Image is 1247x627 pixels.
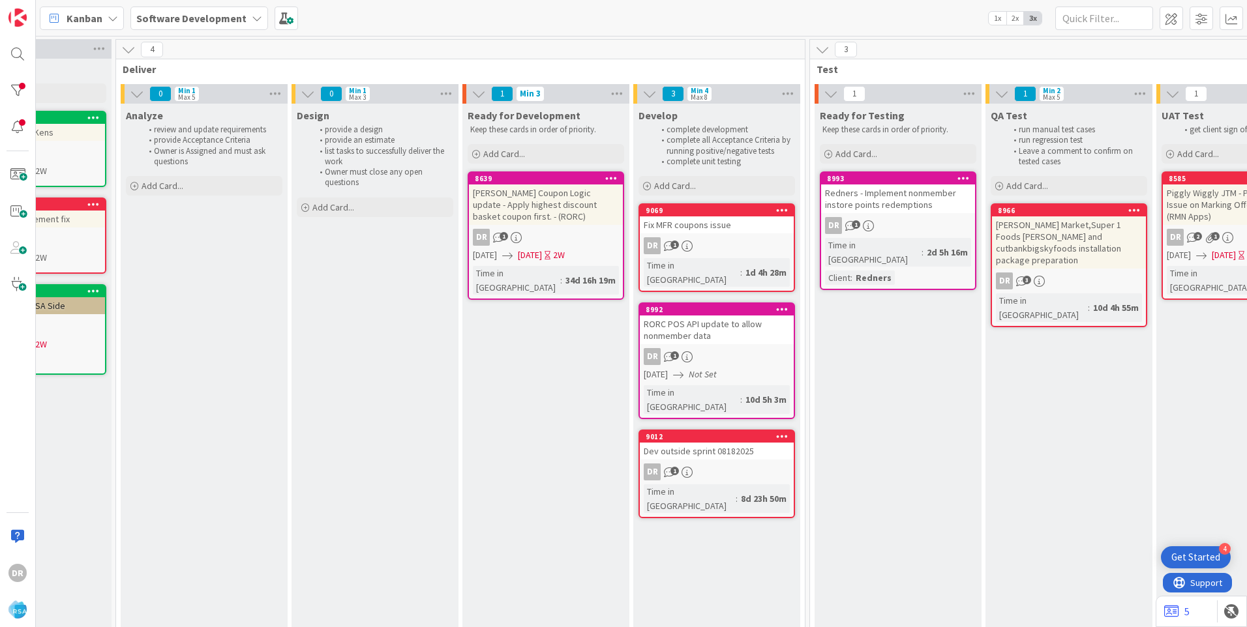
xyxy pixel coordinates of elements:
[473,229,490,246] div: DR
[640,443,794,459] div: Dev outside sprint 08182025
[825,217,842,234] div: DR
[640,205,794,216] div: 9069
[1043,87,1060,94] div: Min 2
[1161,546,1231,568] div: Open Get Started checklist, remaining modules: 4
[1088,300,1090,315] span: :
[312,124,451,135] li: provide a design
[640,463,794,480] div: DR
[992,216,1146,269] div: [PERSON_NAME] Market,Super 1 Foods [PERSON_NAME] and cutbankbigskyfoods installation package prep...
[123,63,789,76] span: Deliver
[1171,551,1220,564] div: Get Started
[992,272,1146,289] div: DR
[640,237,794,254] div: DR
[639,430,795,518] a: 9012Dev outside sprint 08182025DRTime in [GEOGRAPHIC_DATA]:8d 23h 50m
[1006,12,1024,25] span: 2x
[644,258,740,287] div: Time in [GEOGRAPHIC_DATA]
[852,220,860,229] span: 1
[852,270,895,285] div: Redners
[825,238,922,267] div: Time in [GEOGRAPHIC_DATA]
[142,135,280,145] li: provide Acceptance Criteria
[843,86,865,102] span: 1
[691,87,708,94] div: Min 4
[149,86,172,102] span: 0
[640,431,794,459] div: 9012Dev outside sprint 08182025
[1164,604,1190,619] a: 5
[1014,86,1036,102] span: 1
[1167,229,1184,246] div: DR
[644,385,740,414] div: Time in [GEOGRAPHIC_DATA]
[142,146,280,168] li: Owner is Assigned and must ask questions
[1043,94,1060,100] div: Max 5
[562,273,619,287] div: 34d 16h 19m
[740,265,742,280] span: :
[646,206,794,215] div: 9069
[136,12,247,25] b: Software Development
[821,217,975,234] div: DR
[1024,12,1042,25] span: 3x
[1219,543,1231,555] div: 4
[639,203,795,292] a: 9069Fix MFR coupons issueDRTime in [GEOGRAPHIC_DATA]:1d 4h 28m
[640,216,794,233] div: Fix MFR coupons issue
[1162,109,1204,122] span: UAT Test
[820,109,905,122] span: Ready for Testing
[297,109,329,122] span: Design
[654,135,793,156] li: complete all Acceptance Criteria by running positive/negative tests
[827,174,975,183] div: 8993
[644,348,661,365] div: DR
[822,124,974,135] p: Keep these cards in order of priority.
[640,304,794,315] div: 8992
[992,205,1146,216] div: 8966
[654,180,696,192] span: Add Card...
[312,201,354,213] span: Add Card...
[640,205,794,233] div: 9069Fix MFR coupons issue
[35,164,47,178] div: 2W
[996,293,1088,322] div: Time in [GEOGRAPHIC_DATA]
[821,184,975,213] div: Redners - Implement nonmember instore points redemptions
[1211,232,1220,241] span: 1
[992,205,1146,269] div: 8966[PERSON_NAME] Market,Super 1 Foods [PERSON_NAME] and cutbankbigskyfoods installation package ...
[178,94,195,100] div: Max 5
[35,251,47,265] div: 2W
[644,237,661,254] div: DR
[1006,180,1048,192] span: Add Card...
[473,266,560,295] div: Time in [GEOGRAPHIC_DATA]
[553,248,565,262] div: 2W
[742,265,790,280] div: 1d 4h 28m
[67,10,102,26] span: Kanban
[835,42,857,57] span: 3
[1090,300,1142,315] div: 10d 4h 55m
[1055,7,1153,30] input: Quick Filter...
[320,86,342,102] span: 0
[1185,86,1207,102] span: 1
[646,305,794,314] div: 8992
[518,248,542,262] span: [DATE]
[989,12,1006,25] span: 1x
[639,302,795,419] a: 8992RORC POS API update to allow nonmember dataDR[DATE]Not SetTime in [GEOGRAPHIC_DATA]:10d 5h 3m
[850,270,852,285] span: :
[1177,148,1219,160] span: Add Card...
[821,173,975,184] div: 8993
[312,135,451,145] li: provide an estimate
[670,351,679,360] span: 1
[820,171,976,290] a: 8993Redners - Implement nonmember instore points redemptionsDRTime in [GEOGRAPHIC_DATA]:2d 5h 16m...
[740,392,742,407] span: :
[468,171,624,300] a: 8639[PERSON_NAME] Coupon Logic update - Apply highest discount basket coupon first. - (RORC)DR[DA...
[178,87,196,94] div: Min 1
[991,203,1147,327] a: 8966[PERSON_NAME] Market,Super 1 Foods [PERSON_NAME] and cutbankbigskyfoods installation package ...
[821,173,975,213] div: 8993Redners - Implement nonmember instore points redemptions
[654,124,793,135] li: complete development
[475,174,623,183] div: 8639
[349,94,366,100] div: Max 3
[469,173,623,184] div: 8639
[644,463,661,480] div: DR
[1006,146,1145,168] li: Leave a comment to confirm on tested cases
[520,91,541,97] div: Min 3
[640,431,794,443] div: 9012
[1212,248,1236,262] span: [DATE]
[1167,248,1191,262] span: [DATE]
[312,167,451,188] li: Owner must close any open questions
[646,432,794,441] div: 9012
[560,273,562,287] span: :
[1023,276,1031,284] span: 3
[312,146,451,168] li: list tasks to successfully deliver the work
